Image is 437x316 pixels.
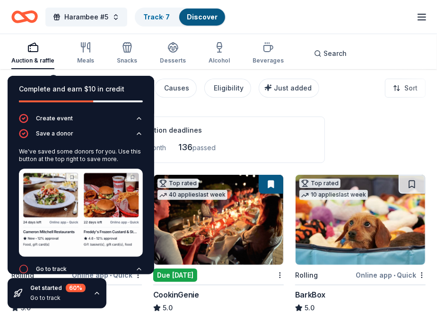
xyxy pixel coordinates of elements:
span: Just added [274,84,312,92]
span: Harambee #5 [64,11,108,23]
div: We've saved some donors for you. Use this button at the top right to save more. [19,148,143,163]
div: Top rated [157,179,199,188]
div: Create event [36,115,73,122]
button: Auction & raffle [11,38,54,69]
button: Meals [77,38,94,69]
span: • [393,271,395,279]
div: Go to track [30,294,86,302]
button: Save a donor [19,129,143,144]
span: 136 [178,142,192,152]
div: 60 % [66,284,86,292]
div: Go to track [36,265,67,273]
button: Create event [19,114,143,129]
div: 40 applies last week [157,190,227,200]
button: Causes [155,79,197,98]
div: Causes [164,82,189,94]
button: Eligibility [204,79,251,98]
span: Sort [404,82,418,94]
div: Save a donor [36,130,73,137]
div: Beverages [253,57,284,64]
img: Save [19,169,143,257]
div: Application deadlines [130,125,313,136]
button: Harambee #5 [45,8,127,27]
span: Search [323,48,347,59]
div: Get started [30,284,86,292]
button: Beverages [253,38,284,69]
button: Track· 7Discover [135,8,226,27]
button: Alcohol [209,38,230,69]
div: Online app Quick [356,269,426,281]
div: Desserts [160,57,186,64]
button: Go to track [19,264,143,280]
img: Image for CookinGenie [154,175,283,265]
div: Meals [77,57,94,64]
button: Sort [385,79,426,98]
div: Auction & raffle [11,57,54,64]
div: Rolling [295,270,318,281]
div: CookinGenie [153,289,199,300]
div: Alcohol [209,57,230,64]
a: Home [11,6,38,28]
a: Discover [187,13,218,21]
a: Track· 7 [143,13,170,21]
span: 5.0 [305,302,315,314]
button: Snacks [117,38,137,69]
div: BarkBox [295,289,325,300]
div: Eligibility [214,82,244,94]
button: Desserts [160,38,186,69]
button: Just added [259,79,319,98]
div: Save a donor [19,144,143,264]
div: Complete and earn $10 in credit [19,83,143,95]
div: 10 applies last week [299,190,368,200]
button: Search [306,44,354,63]
div: Snacks [117,57,137,64]
span: passed [192,144,216,152]
div: Due [DATE] [153,269,197,282]
div: Top rated [299,179,341,188]
img: Image for BarkBox [296,175,425,265]
span: 5.0 [163,302,173,314]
